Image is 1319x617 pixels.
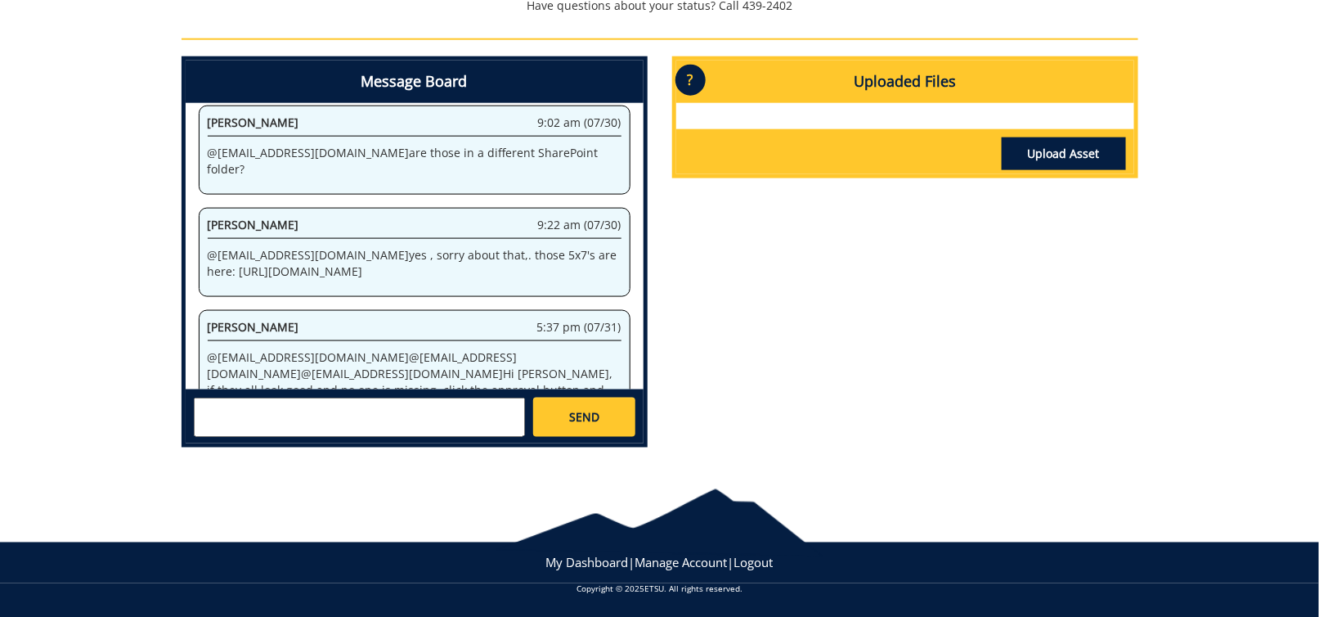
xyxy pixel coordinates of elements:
[208,145,621,178] p: @ [EMAIL_ADDRESS][DOMAIN_NAME] are those in a different SharePoint folder?
[208,217,299,232] span: [PERSON_NAME]
[186,61,644,103] h4: Message Board
[538,217,621,233] span: 9:22 am (07/30)
[644,583,664,595] a: ETSU
[538,115,621,131] span: 9:02 am (07/30)
[208,319,299,335] span: [PERSON_NAME]
[734,555,774,571] a: Logout
[569,409,599,426] span: SEND
[208,115,299,130] span: [PERSON_NAME]
[635,555,728,571] a: Manage Account
[546,555,629,571] a: My Dashboard
[1002,137,1126,170] a: Upload Asset
[537,319,621,336] span: 5:37 pm (07/31)
[208,247,621,280] p: @ [EMAIL_ADDRESS][DOMAIN_NAME] yes , sorry about that,. those 5x7's are here: [URL][DOMAIN_NAME]
[533,398,635,437] a: SEND
[676,61,1134,103] h4: Uploaded Files
[208,349,621,431] p: @ [EMAIL_ADDRESS][DOMAIN_NAME] @ [EMAIL_ADDRESS][DOMAIN_NAME] @ [EMAIL_ADDRESS][DOMAIN_NAME] Hi [...
[675,65,706,96] p: ?
[194,398,525,437] textarea: messageToSend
